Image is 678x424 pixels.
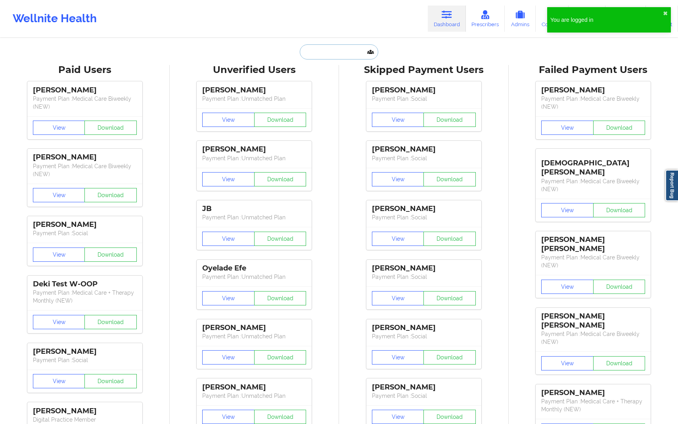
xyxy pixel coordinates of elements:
[202,213,306,221] p: Payment Plan : Unmatched Plan
[541,356,594,370] button: View
[541,95,645,111] p: Payment Plan : Medical Care Biweekly (NEW)
[202,232,255,246] button: View
[254,350,306,365] button: Download
[593,280,645,294] button: Download
[541,312,645,330] div: [PERSON_NAME] [PERSON_NAME]
[33,356,137,364] p: Payment Plan : Social
[428,6,466,32] a: Dashboard
[33,121,85,135] button: View
[423,113,476,127] button: Download
[466,6,505,32] a: Prescribers
[663,10,668,17] button: close
[423,291,476,305] button: Download
[505,6,536,32] a: Admins
[202,383,306,392] div: [PERSON_NAME]
[541,235,645,253] div: [PERSON_NAME] [PERSON_NAME]
[372,113,424,127] button: View
[202,323,306,332] div: [PERSON_NAME]
[33,289,137,305] p: Payment Plan : Medical Care + Therapy Monthly (NEW)
[541,397,645,413] p: Payment Plan : Medical Care + Therapy Monthly (NEW)
[593,203,645,217] button: Download
[202,264,306,273] div: Oyelade Efe
[372,273,476,281] p: Payment Plan : Social
[372,154,476,162] p: Payment Plan : Social
[541,203,594,217] button: View
[33,162,137,178] p: Payment Plan : Medical Care Biweekly (NEW)
[202,95,306,103] p: Payment Plan : Unmatched Plan
[84,121,137,135] button: Download
[372,392,476,400] p: Payment Plan : Social
[202,392,306,400] p: Payment Plan : Unmatched Plan
[593,121,645,135] button: Download
[254,232,306,246] button: Download
[84,315,137,329] button: Download
[372,291,424,305] button: View
[33,407,137,416] div: [PERSON_NAME]
[541,121,594,135] button: View
[84,188,137,202] button: Download
[372,332,476,340] p: Payment Plan : Social
[202,145,306,154] div: [PERSON_NAME]
[372,350,424,365] button: View
[202,86,306,95] div: [PERSON_NAME]
[372,95,476,103] p: Payment Plan : Social
[33,95,137,111] p: Payment Plan : Medical Care Biweekly (NEW)
[372,264,476,273] div: [PERSON_NAME]
[202,410,255,424] button: View
[665,170,678,201] a: Report Bug
[202,350,255,365] button: View
[33,374,85,388] button: View
[423,350,476,365] button: Download
[536,6,569,32] a: Coaches
[202,113,255,127] button: View
[254,172,306,186] button: Download
[202,172,255,186] button: View
[423,172,476,186] button: Download
[33,188,85,202] button: View
[372,213,476,221] p: Payment Plan : Social
[33,315,85,329] button: View
[33,416,137,424] p: Digital Practice Member
[6,64,164,76] div: Paid Users
[33,347,137,356] div: [PERSON_NAME]
[202,273,306,281] p: Payment Plan : Unmatched Plan
[254,410,306,424] button: Download
[254,113,306,127] button: Download
[33,280,137,289] div: Deki Test W-OOP
[372,232,424,246] button: View
[345,64,503,76] div: Skipped Payment Users
[541,253,645,269] p: Payment Plan : Medical Care Biweekly (NEW)
[423,232,476,246] button: Download
[423,410,476,424] button: Download
[541,388,645,397] div: [PERSON_NAME]
[541,86,645,95] div: [PERSON_NAME]
[202,332,306,340] p: Payment Plan : Unmatched Plan
[84,374,137,388] button: Download
[541,280,594,294] button: View
[202,291,255,305] button: View
[372,410,424,424] button: View
[541,177,645,193] p: Payment Plan : Medical Care Biweekly (NEW)
[372,172,424,186] button: View
[514,64,673,76] div: Failed Payment Users
[372,204,476,213] div: [PERSON_NAME]
[372,86,476,95] div: [PERSON_NAME]
[372,383,476,392] div: [PERSON_NAME]
[372,323,476,332] div: [PERSON_NAME]
[33,153,137,162] div: [PERSON_NAME]
[541,153,645,177] div: [DEMOGRAPHIC_DATA][PERSON_NAME]
[254,291,306,305] button: Download
[33,86,137,95] div: [PERSON_NAME]
[202,154,306,162] p: Payment Plan : Unmatched Plan
[33,247,85,262] button: View
[372,145,476,154] div: [PERSON_NAME]
[33,229,137,237] p: Payment Plan : Social
[202,204,306,213] div: JB
[84,247,137,262] button: Download
[33,220,137,229] div: [PERSON_NAME]
[175,64,334,76] div: Unverified Users
[593,356,645,370] button: Download
[541,330,645,346] p: Payment Plan : Medical Care Biweekly (NEW)
[550,16,663,24] div: You are logged in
